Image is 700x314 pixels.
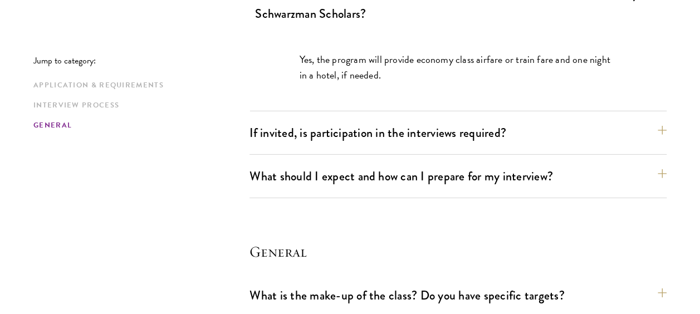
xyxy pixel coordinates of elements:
[33,100,243,111] a: Interview Process
[249,120,667,145] button: If invited, is participation in the interviews required?
[249,164,667,189] button: What should I expect and how can I prepare for my interview?
[249,283,667,308] button: What is the make-up of the class? Do you have specific targets?
[249,243,667,261] h4: General
[33,120,243,131] a: General
[33,56,249,66] p: Jump to category:
[300,52,617,83] p: Yes, the program will provide economy class airfare or train fare and one night in a hotel, if ne...
[33,80,243,91] a: Application & Requirements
